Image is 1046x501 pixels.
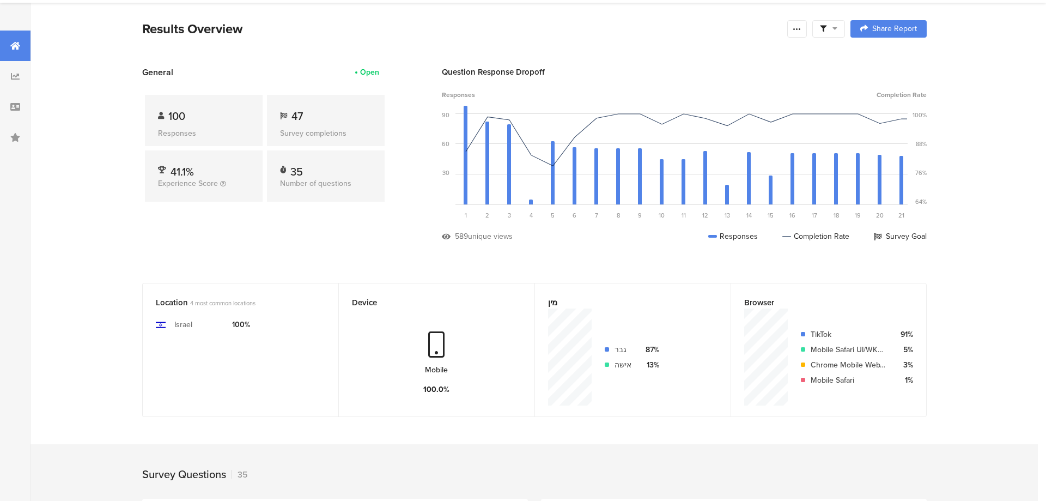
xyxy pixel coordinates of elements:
[615,344,631,355] div: גבר
[174,319,192,330] div: Israel
[508,211,511,220] span: 3
[915,197,927,206] div: 64%
[158,128,250,139] div: Responses
[894,359,913,371] div: 3%
[682,211,686,220] span: 11
[190,299,256,307] span: 4 most common locations
[834,211,839,220] span: 18
[442,66,927,78] div: Question Response Dropoff
[291,108,303,124] span: 47
[465,211,467,220] span: 1
[725,211,730,220] span: 13
[442,90,475,100] span: Responses
[142,466,226,482] div: Survey Questions
[877,90,927,100] span: Completion Rate
[548,297,700,309] div: מין
[290,164,303,174] div: 35
[702,211,708,220] span: 12
[812,211,817,220] span: 17
[617,211,620,220] span: 8
[530,211,533,220] span: 4
[425,364,448,376] div: Mobile
[872,25,917,33] span: Share Report
[746,211,752,220] span: 14
[142,66,173,79] span: General
[894,344,913,355] div: 5%
[894,375,913,386] div: 1%
[913,111,927,119] div: 100%
[708,231,758,242] div: Responses
[156,297,307,309] div: Location
[811,344,885,355] div: Mobile Safari UI/WKWebView
[442,111,449,119] div: 90
[171,164,194,180] span: 41.1%
[811,375,885,386] div: Mobile Safari
[360,67,379,78] div: Open
[898,211,904,220] span: 21
[811,329,885,340] div: TikTok
[158,178,218,189] span: Experience Score
[638,211,642,220] span: 9
[595,211,598,220] span: 7
[232,468,248,481] div: 35
[744,297,895,309] div: Browser
[811,359,885,371] div: Chrome Mobile WebView
[916,140,927,148] div: 88%
[280,128,372,139] div: Survey completions
[874,231,927,242] div: Survey Goal
[615,359,631,371] div: אישה
[468,231,513,242] div: unique views
[280,178,351,189] span: Number of questions
[442,168,449,177] div: 30
[640,344,659,355] div: 87%
[551,211,555,220] span: 5
[352,297,503,309] div: Device
[789,211,795,220] span: 16
[455,231,468,242] div: 589
[768,211,774,220] span: 15
[894,329,913,340] div: 91%
[573,211,576,220] span: 6
[142,19,782,39] div: Results Overview
[168,108,185,124] span: 100
[423,384,449,395] div: 100.0%
[782,231,849,242] div: Completion Rate
[876,211,884,220] span: 20
[640,359,659,371] div: 13%
[232,319,250,330] div: 100%
[442,140,449,148] div: 60
[915,168,927,177] div: 76%
[485,211,489,220] span: 2
[855,211,861,220] span: 19
[659,211,665,220] span: 10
